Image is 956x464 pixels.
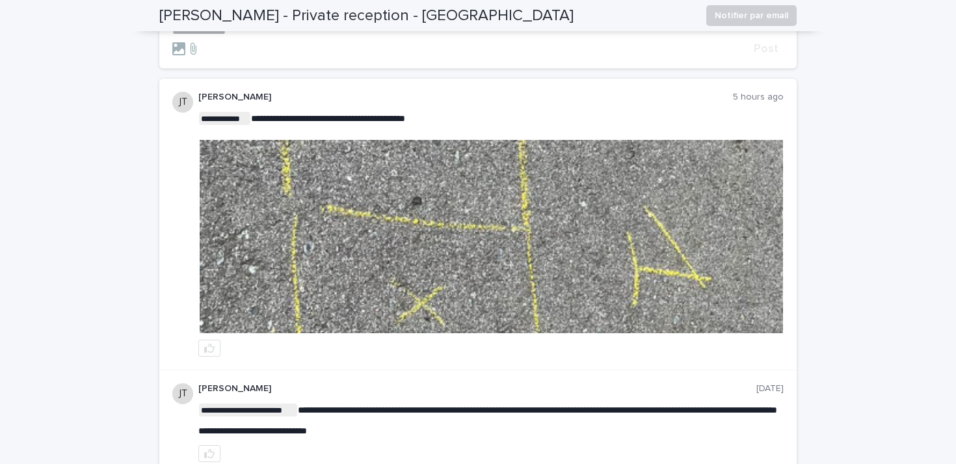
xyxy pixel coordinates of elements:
[198,383,756,394] p: [PERSON_NAME]
[749,43,784,55] button: Post
[198,340,220,357] button: like this post
[756,383,784,394] p: [DATE]
[754,43,778,55] span: Post
[159,7,574,25] h2: [PERSON_NAME] - Private reception - [GEOGRAPHIC_DATA]
[706,5,797,26] button: Notifier par email
[715,9,788,22] span: Notifier par email
[198,445,220,462] button: like this post
[733,92,784,103] p: 5 hours ago
[198,92,733,103] p: [PERSON_NAME]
